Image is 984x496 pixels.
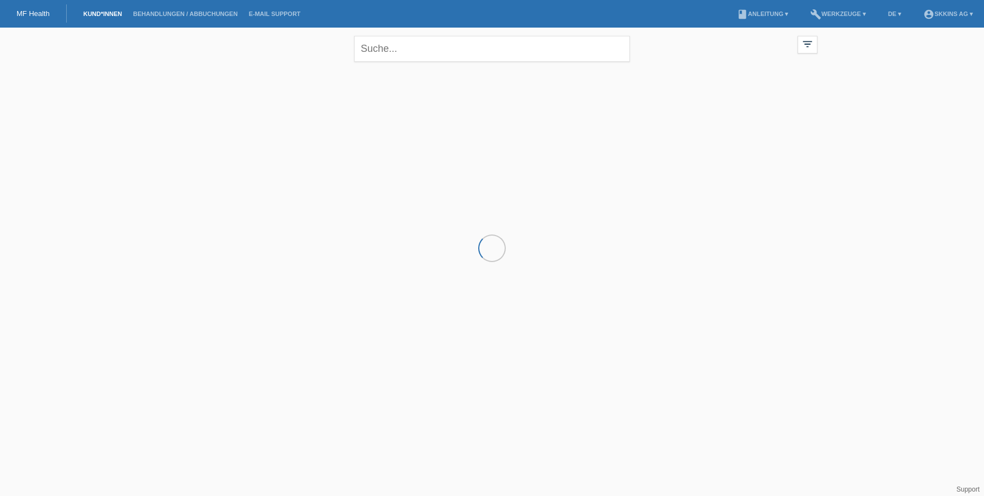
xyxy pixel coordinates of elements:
[731,10,794,17] a: bookAnleitung ▾
[956,486,980,493] a: Support
[354,36,630,62] input: Suche...
[127,10,243,17] a: Behandlungen / Abbuchungen
[78,10,127,17] a: Kund*innen
[805,10,871,17] a: buildWerkzeuge ▾
[17,9,50,18] a: MF Health
[737,9,748,20] i: book
[918,10,978,17] a: account_circleSKKINS AG ▾
[810,9,821,20] i: build
[243,10,306,17] a: E-Mail Support
[883,10,907,17] a: DE ▾
[801,38,814,50] i: filter_list
[923,9,934,20] i: account_circle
